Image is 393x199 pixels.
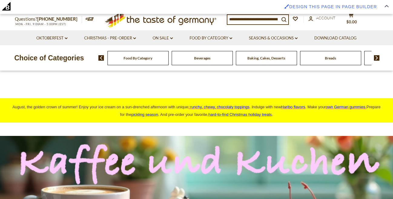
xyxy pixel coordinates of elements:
a: Food By Category [124,56,152,60]
a: Beverages [194,56,210,60]
img: Close Admin Bar [385,5,389,8]
span: runchy, chewy, chocolaty toppings [190,105,249,109]
a: pickling season [131,112,158,117]
a: Enabled brush for page builder edit. Design this page in Page Builder [281,1,380,12]
button: $0.00 [342,12,360,27]
span: $0.00 [346,19,357,24]
a: Seasons & Occasions [249,35,298,42]
a: Baking, Cakes, Desserts [247,56,285,60]
span: Design this page in Page Builder [289,4,377,9]
img: Enabled brush for page builder edit. [284,4,289,9]
a: Download Catalog [314,35,357,42]
a: Breads [325,56,336,60]
img: previous arrow [98,55,104,61]
a: own German gummies. [326,105,366,109]
a: crunchy, chewy, chocolaty toppings [188,105,249,109]
span: MON - FRI, 9:00AM - 5:00PM (EST) [15,22,66,26]
span: Account [316,15,335,20]
a: Christmas - PRE-ORDER [84,35,136,42]
span: own German gummies [326,105,365,109]
a: Oktoberfest [36,35,68,42]
span: . [208,112,273,117]
span: August, the golden crown of summer! Enjoy your ice cream on a sun-drenched afternoon with unique ... [12,105,381,117]
a: Haribo flavors [281,105,305,109]
a: [PHONE_NUMBER] [37,16,78,22]
a: On Sale [153,35,173,42]
a: Food By Category [190,35,232,42]
img: next arrow [374,55,380,61]
a: Account [309,15,335,22]
p: Questions? [15,15,82,23]
a: hard-to-find Christmas holiday treats [208,112,272,117]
